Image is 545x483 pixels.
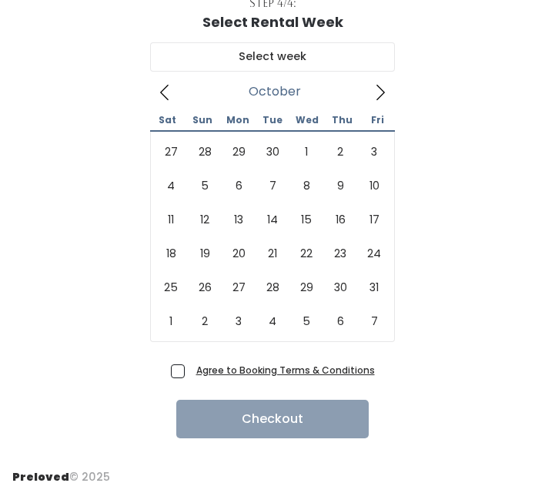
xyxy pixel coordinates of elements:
span: October 16, 2025 [323,203,357,236]
span: September 29, 2025 [222,135,256,169]
button: Checkout [176,400,369,438]
span: November 1, 2025 [154,304,188,338]
span: October 19, 2025 [188,236,222,270]
span: October 13, 2025 [222,203,256,236]
span: October 8, 2025 [289,169,323,203]
span: October 15, 2025 [289,203,323,236]
span: Tue [255,116,289,125]
span: November 5, 2025 [289,304,323,338]
span: October 30, 2025 [323,270,357,304]
span: October 20, 2025 [222,236,256,270]
span: November 4, 2025 [256,304,289,338]
span: October 22, 2025 [289,236,323,270]
span: October 26, 2025 [188,270,222,304]
span: September 28, 2025 [188,135,222,169]
span: October 6, 2025 [222,169,256,203]
span: Sun [185,116,219,125]
input: Select week [150,42,395,72]
span: Wed [290,116,325,125]
span: November 2, 2025 [188,304,222,338]
span: October 10, 2025 [357,169,391,203]
span: October 27, 2025 [222,270,256,304]
span: October 31, 2025 [357,270,391,304]
span: October [249,89,301,95]
span: October 5, 2025 [188,169,222,203]
span: October 4, 2025 [154,169,188,203]
span: October 12, 2025 [188,203,222,236]
h1: Select Rental Week [202,15,343,30]
span: September 27, 2025 [154,135,188,169]
span: October 18, 2025 [154,236,188,270]
span: November 6, 2025 [323,304,357,338]
span: October 23, 2025 [323,236,357,270]
span: Sat [150,116,185,125]
span: October 17, 2025 [357,203,391,236]
span: October 24, 2025 [357,236,391,270]
span: October 29, 2025 [289,270,323,304]
span: September 30, 2025 [256,135,289,169]
a: Agree to Booking Terms & Conditions [196,364,375,377]
span: October 28, 2025 [256,270,289,304]
span: October 9, 2025 [323,169,357,203]
span: Fri [360,116,395,125]
span: Thu [325,116,359,125]
span: October 11, 2025 [154,203,188,236]
span: October 3, 2025 [357,135,391,169]
span: October 25, 2025 [154,270,188,304]
span: Mon [220,116,255,125]
span: October 7, 2025 [256,169,289,203]
span: October 14, 2025 [256,203,289,236]
span: November 3, 2025 [222,304,256,338]
span: October 21, 2025 [256,236,289,270]
span: November 7, 2025 [357,304,391,338]
span: October 2, 2025 [323,135,357,169]
span: October 1, 2025 [289,135,323,169]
